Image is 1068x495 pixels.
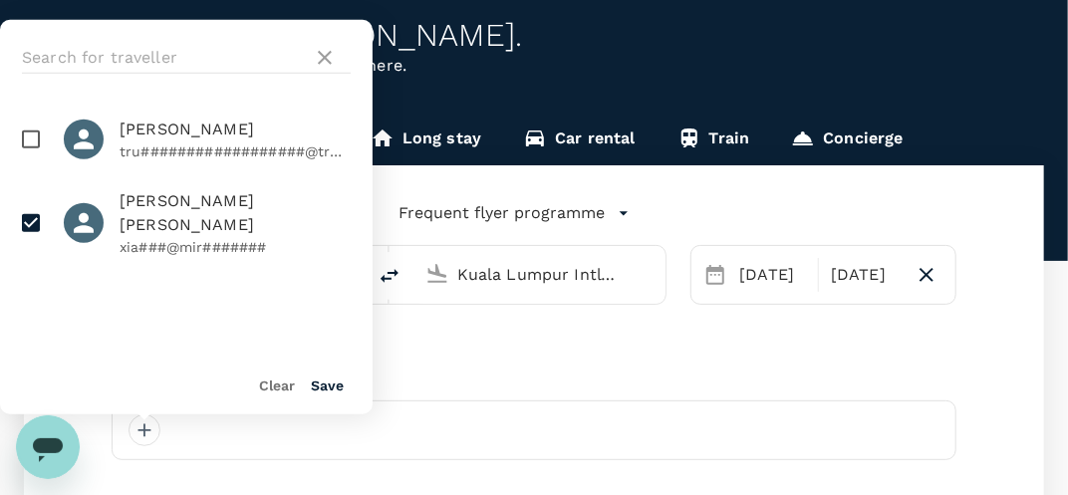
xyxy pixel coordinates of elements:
input: Search for traveller [22,42,305,74]
p: Frequent flyer programme [400,201,606,225]
p: Planning a business trip? Get started from here. [24,54,1044,78]
span: [PERSON_NAME] [120,118,351,141]
input: Going to [457,259,625,290]
p: xia###@mir####### [120,237,351,257]
button: Save [311,377,344,393]
button: Frequent flyer programme [400,201,630,225]
p: tru##################@tru####### [120,141,351,161]
a: Train [657,118,771,165]
div: Welcome back , [PERSON_NAME] . [24,17,1044,54]
div: [DATE] [823,255,906,295]
a: Car rental [502,118,657,165]
iframe: Button to launch messaging window, conversation in progress [16,415,80,479]
button: Clear [259,377,295,393]
div: [DATE] [731,255,814,295]
a: Long stay [350,118,502,165]
button: Open [652,272,656,276]
span: [PERSON_NAME] [PERSON_NAME] [120,189,351,237]
div: Travellers [112,369,956,392]
button: delete [366,252,413,300]
a: Concierge [770,118,924,165]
